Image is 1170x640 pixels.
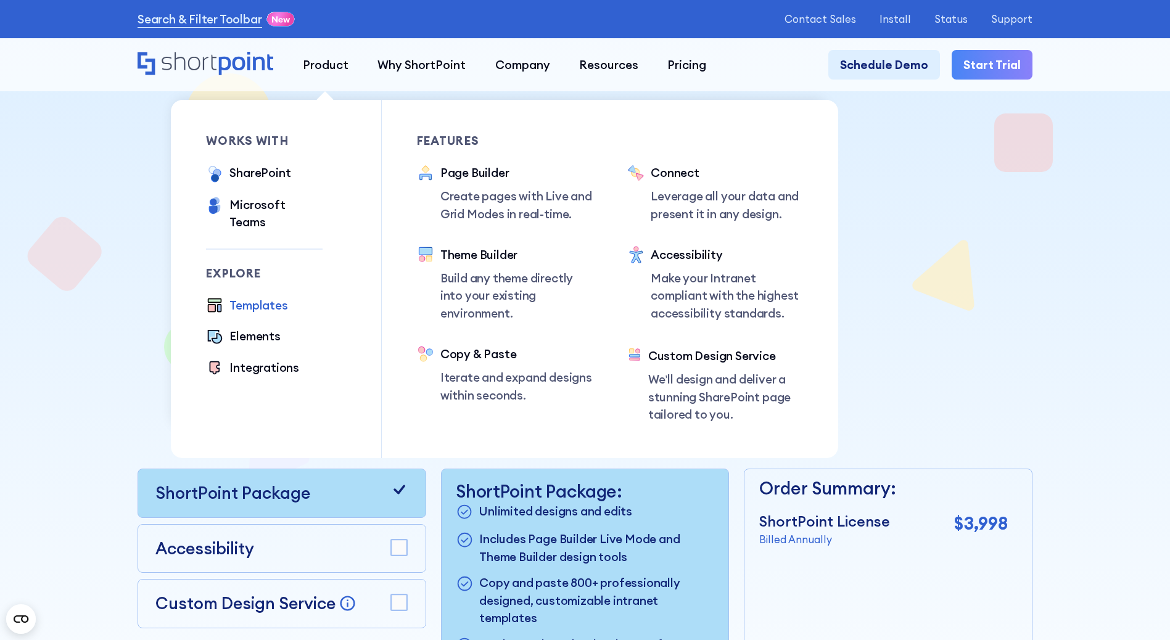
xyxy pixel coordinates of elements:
div: Product [303,56,348,73]
div: Pricing [667,56,706,73]
div: Accessibility [651,246,803,263]
div: works with [206,135,323,147]
div: Why ShortPoint [377,56,466,73]
a: AccessibilityMake your Intranet compliant with the highest accessibility standards. [627,246,803,324]
div: Theme Builder [440,246,593,263]
a: Support [991,13,1032,25]
a: Microsoft Teams [206,196,323,231]
p: Billed Annually [759,532,890,548]
p: We’ll design and deliver a stunning SharePoint page tailored to you. [648,371,803,423]
div: Features [417,135,593,147]
p: Make your Intranet compliant with the highest accessibility standards. [651,269,803,322]
a: Start Trial [952,50,1032,79]
p: Includes Page Builder Live Mode and Theme Builder design tools [479,530,714,565]
a: Search & Filter Toolbar [138,10,262,28]
a: Contact Sales [785,13,856,25]
a: Integrations [206,359,299,378]
button: Open CMP widget [6,604,36,634]
a: Company [480,50,564,79]
div: Templates [229,297,287,314]
p: ShortPoint Package [155,481,310,506]
div: Connect [651,164,803,181]
a: Home [138,52,274,77]
p: ShortPoint License [759,511,890,533]
div: Elements [229,327,280,345]
a: SharePoint [206,164,290,184]
a: Resources [564,50,653,79]
a: Install [880,13,911,25]
p: Copy and paste 800+ professionally designed, customizable intranet templates [479,574,714,626]
a: Product [288,50,363,79]
div: Page Builder [440,164,593,181]
p: Create pages with Live and Grid Modes in real-time. [440,187,593,223]
a: Theme BuilderBuild any theme directly into your existing environment. [417,246,593,322]
p: Accessibility [155,536,254,561]
div: Integrations [229,359,299,376]
a: ConnectLeverage all your data and present it in any design. [627,164,803,223]
p: Iterate and expand designs within seconds. [440,369,593,404]
div: Custom Design Service [648,347,803,364]
iframe: Chat Widget [948,497,1170,640]
a: Status [934,13,968,25]
p: ShortPoint Package: [456,481,714,502]
div: Copy & Paste [440,345,593,363]
p: Unlimited designs and edits [479,503,632,522]
a: Pricing [653,50,721,79]
p: Custom Design Service [155,593,336,613]
p: Build any theme directly into your existing environment. [440,269,593,322]
div: Microsoft Teams [229,196,323,231]
a: Custom Design ServiceWe’ll design and deliver a stunning SharePoint page tailored to you. [627,347,803,423]
a: Elements [206,327,280,347]
p: Order Summary: [759,475,1008,502]
a: Why ShortPoint [363,50,480,79]
a: Copy & PasteIterate and expand designs within seconds. [417,345,593,404]
a: Schedule Demo [828,50,940,79]
div: Resources [579,56,638,73]
a: Page BuilderCreate pages with Live and Grid Modes in real-time. [417,164,593,223]
div: Company [495,56,550,73]
div: Explore [206,268,323,279]
p: Leverage all your data and present it in any design. [651,187,803,223]
a: Templates [206,297,287,316]
div: SharePoint [229,164,290,181]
